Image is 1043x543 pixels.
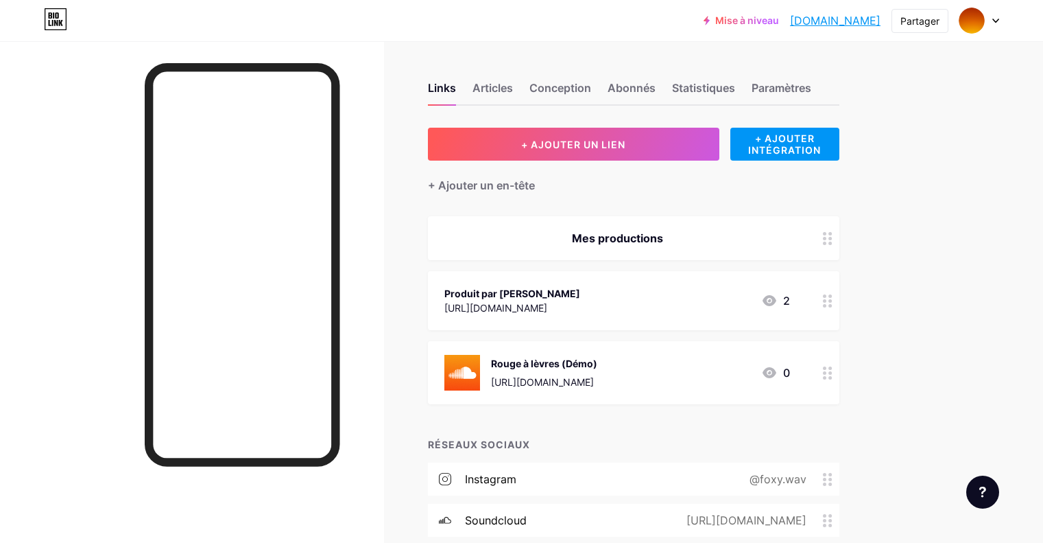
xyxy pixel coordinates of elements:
font: @foxy.wav [750,472,806,486]
a: [DOMAIN_NAME] [790,12,880,29]
font: [URL][DOMAIN_NAME] [491,376,594,388]
font: Abonnés [608,81,656,95]
font: Statistiques [672,81,735,95]
font: Soundcloud [465,513,527,527]
font: Partager [900,15,939,27]
button: + AJOUTER UN LIEN [428,128,719,161]
font: Conception [529,81,591,95]
font: RÉSEAUX SOCIAUX [428,439,530,450]
font: + AJOUTER INTÉGRATION [748,132,821,156]
font: Rouge à lèvres (Démo) [491,358,597,369]
font: Mes productions [572,231,663,245]
font: 0 [783,366,790,380]
font: Mise à niveau [715,14,779,26]
img: Noko Doubis [959,8,985,34]
font: 2 [783,294,790,308]
font: Paramètres [752,81,811,95]
font: [DOMAIN_NAME] [790,14,880,27]
font: Links [428,81,456,95]
font: [URL][DOMAIN_NAME] [686,513,806,527]
font: Instagram [465,472,516,486]
font: + Ajouter un en-tête [428,178,535,192]
font: + AJOUTER UN LIEN [521,139,625,150]
img: Rouge à lèvres (Démo) [444,355,480,391]
font: Articles [472,81,513,95]
font: Produit par [PERSON_NAME] [444,288,580,299]
font: [URL][DOMAIN_NAME] [444,302,547,314]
